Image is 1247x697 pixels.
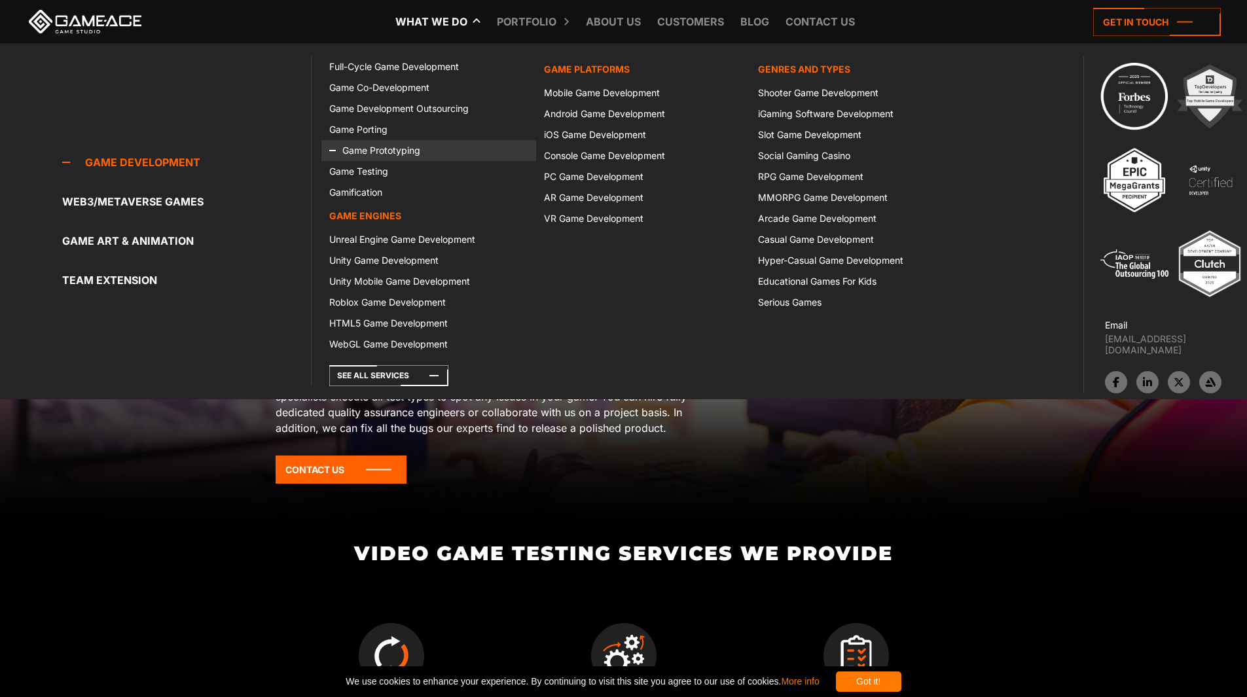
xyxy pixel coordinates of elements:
a: Android Game Development [536,103,750,124]
a: Game Art & Animation [62,228,311,254]
a: Roblox Game Development [321,292,535,313]
a: Game development [62,149,311,175]
a: Educational Games For Kids [750,271,964,292]
a: More info [781,676,819,687]
img: Top ar vr development company gaming 2025 game ace [1174,228,1246,300]
a: PC Game Development [536,166,750,187]
a: Unreal Engine Game Development [321,229,535,250]
a: Game Development Outsourcing [321,98,535,119]
a: Gamification [321,182,535,203]
a: Game Prototyping [321,140,535,161]
span: We use cookies to enhance your experience. By continuing to visit this site you agree to our use ... [346,671,819,692]
img: 5 [1098,228,1170,300]
a: iGaming Software Development [750,103,964,124]
a: Genres and Types [750,56,964,82]
img: 2 [1174,60,1246,132]
a: Hyper-Casual Game Development [750,250,964,271]
img: Full cycle testing icon [359,623,424,688]
a: Web3/Metaverse Games [62,188,311,215]
a: Game platforms [536,56,750,82]
a: Game Engines [321,203,535,229]
a: Game Co-Development [321,77,535,98]
a: Get in touch [1093,8,1221,36]
a: See All Services [329,365,448,386]
h2: Video Game Testing Services We Provide [275,543,972,564]
a: iOS Game Development [536,124,750,145]
a: Slot Game Development [750,124,964,145]
a: Full-Cycle Game Development [321,56,535,77]
a: Mobile Game Development [536,82,750,103]
a: RPG Game Development [750,166,964,187]
a: Game Porting [321,119,535,140]
img: 4 [1174,144,1246,216]
a: WebGL Game Development [321,334,535,355]
a: AR Game Development [536,187,750,208]
a: Social Gaming Casino [750,145,964,166]
a: Team Extension [62,267,311,293]
a: Casual Game Development [750,229,964,250]
img: Functional testing [591,623,657,688]
img: 3 [1098,144,1170,216]
a: MMORPG Game Development [750,187,964,208]
div: Got it! [836,671,901,692]
a: [EMAIL_ADDRESS][DOMAIN_NAME] [1105,333,1247,355]
a: Contact Us [276,456,407,484]
img: Non Functionaltesting [823,623,889,688]
a: Shooter Game Development [750,82,964,103]
a: VR Game Development [536,208,750,229]
strong: Email [1105,319,1127,331]
a: HTML5 Game Development [321,313,535,334]
a: Unity Mobile Game Development [321,271,535,292]
img: Technology council badge program ace 2025 game ace [1098,60,1170,132]
a: Arcade Game Development [750,208,964,229]
a: Serious Games [750,292,964,313]
a: Unity Game Development [321,250,535,271]
a: Console Game Development [536,145,750,166]
a: Game Testing [321,161,535,182]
